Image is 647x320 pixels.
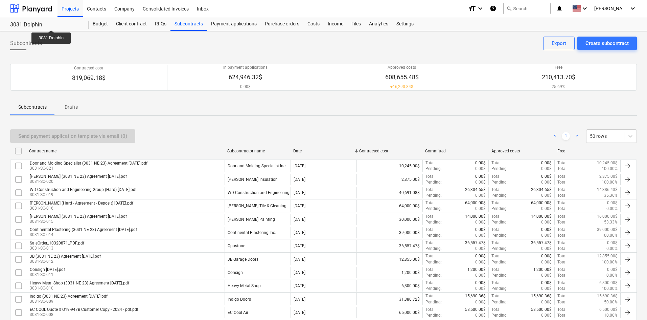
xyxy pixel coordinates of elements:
[573,132,581,140] a: Next page
[294,283,305,288] div: [DATE]
[557,214,568,219] p: Total :
[465,214,486,219] p: 14,000.00$
[425,253,436,259] p: Total :
[465,200,486,206] p: 64,000.00$
[223,84,268,90] p: 0.00$
[607,267,618,273] p: 0.00$
[30,161,147,166] div: Door and Molding Specialist (3031 NE 23) Agreement [DATE].pdf
[294,257,305,262] div: [DATE]
[385,84,419,90] p: + 16,290.84$
[557,240,568,246] p: Total :
[475,206,486,212] p: 0.00$
[30,312,138,318] p: 3031-SO-008
[10,39,42,47] span: Subcontracts
[541,206,552,212] p: 0.00$
[170,17,207,31] a: Subcontracts
[491,214,502,219] p: Total :
[542,73,575,81] p: 210,413.70$
[541,160,552,166] p: 0.00$
[491,187,502,193] p: Total :
[606,246,618,252] p: 0.00%
[541,259,552,265] p: 0.00$
[491,267,502,273] p: Total :
[491,200,502,206] p: Total :
[425,246,442,252] p: Pending :
[557,280,568,286] p: Total :
[491,227,502,233] p: Total :
[425,219,442,225] p: Pending :
[425,206,442,212] p: Pending :
[606,206,618,212] p: 0.00%
[223,73,268,81] p: 624,946.32$
[491,174,502,179] p: Total :
[385,73,419,81] p: 608,655.48$
[491,149,552,153] div: Approved costs
[604,313,618,318] p: 10.00%
[356,174,422,185] div: 2,875.00$
[475,193,486,198] p: 0.00$
[557,200,568,206] p: Total :
[356,293,422,305] div: 31,380.72$
[425,166,442,172] p: Pending :
[359,149,420,153] div: Contracted cost
[491,179,508,185] p: Pending :
[599,174,618,179] p: 2,875.00$
[557,267,568,273] p: Total :
[541,246,552,252] p: 0.00$
[425,307,436,313] p: Total :
[557,219,568,225] p: Total :
[542,84,575,90] p: 25.69%
[597,160,618,166] p: 10,245.00$
[541,227,552,233] p: 0.00$
[294,243,305,248] div: [DATE]
[425,313,442,318] p: Pending :
[72,65,106,71] p: Contracted cost
[89,17,112,31] a: Budget
[541,280,552,286] p: 0.00$
[425,200,436,206] p: Total :
[30,285,129,291] p: 3031-SO-010
[602,233,618,238] p: 100.00%
[531,307,552,313] p: 58,500.00$
[303,17,324,31] div: Costs
[425,299,442,305] p: Pending :
[475,219,486,225] p: 0.00$
[207,17,261,31] a: Payment applications
[10,21,80,28] div: 3031 Dolphin
[30,299,108,304] p: 3031-SO-009
[30,214,127,219] div: [PERSON_NAME] (3031 NE 23) Agreement [DATE].pdf
[557,187,568,193] p: Total :
[228,310,248,315] div: EC Cool Air
[30,281,129,285] div: Heavy Metal Shop (3031 NE 23) Agreement [DATE].pdf
[491,206,508,212] p: Pending :
[599,280,618,286] p: 6,800.00$
[543,37,575,50] button: Export
[425,273,442,278] p: Pending :
[356,187,422,198] div: 40,691.08$
[557,313,568,318] p: Total :
[557,227,568,233] p: Total :
[541,174,552,179] p: 0.00$
[602,166,618,172] p: 100.00%
[475,259,486,265] p: 0.00$
[557,193,568,198] p: Total :
[531,240,552,246] p: 36,557.47$
[294,270,305,275] div: [DATE]
[30,179,127,185] p: 3031-SO-020
[604,193,618,198] p: 35.36%
[597,293,618,299] p: 15,690.36$
[228,243,245,248] div: Opustone
[30,192,137,198] p: 3031-SO-019
[261,17,303,31] div: Purchase orders
[30,187,137,192] div: WD Construction and Engineering Group (Hard) [DATE].pdf
[541,179,552,185] p: 0.00$
[30,166,147,171] p: 3031-SO-021
[556,4,563,13] i: notifications
[491,280,502,286] p: Total :
[392,17,418,31] a: Settings
[151,17,170,31] a: RFQs
[557,293,568,299] p: Total :
[491,313,508,318] p: Pending :
[557,206,568,212] p: Total :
